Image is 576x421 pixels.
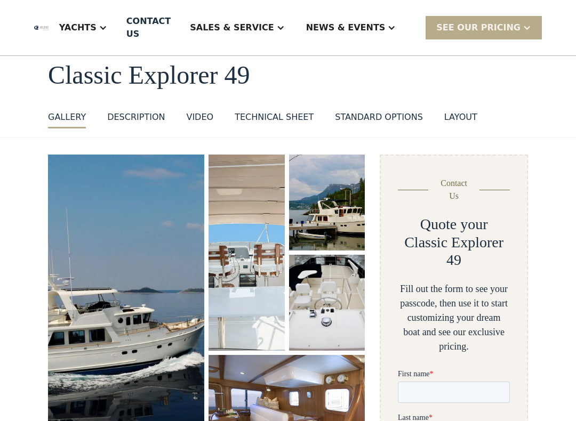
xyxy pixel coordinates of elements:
a: DESCRIPTION [107,111,165,128]
div: VIDEO [186,111,213,124]
div: SEE Our Pricing [436,21,521,34]
h2: Quote your [420,215,488,233]
a: Technical sheet [235,111,314,128]
a: GALLERY [48,111,86,128]
h1: Classic Explorer 49 [48,61,528,90]
div: standard options [335,111,423,124]
div: DESCRIPTION [107,111,165,124]
div: Fill out the form to see your passcode, then use it to start customizing your dream boat and see ... [398,282,510,354]
img: logo [34,26,49,30]
div: Sales & Service [179,6,295,49]
a: layout [444,111,477,128]
div: Yachts [49,6,118,49]
div: Contact US [126,15,171,41]
a: open lightbox [289,155,365,250]
div: News & EVENTS [295,6,407,49]
div: Contact Us [437,177,471,203]
div: SEE Our Pricing [426,16,542,39]
div: GALLERY [48,111,86,124]
img: 50 foot motor yacht [289,155,365,250]
div: layout [444,111,477,124]
a: standard options [335,111,423,128]
a: open lightbox [209,155,285,351]
a: open lightbox [289,255,365,351]
div: Sales & Service [190,21,274,34]
h2: Classic Explorer 49 [398,233,510,269]
img: 50 foot motor yacht [289,255,365,351]
div: News & EVENTS [306,21,386,34]
div: Yachts [59,21,97,34]
a: VIDEO [186,111,213,128]
div: Technical sheet [235,111,314,124]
